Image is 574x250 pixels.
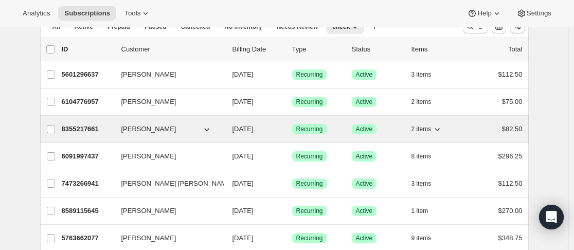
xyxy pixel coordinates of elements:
div: 7473266941[PERSON_NAME] [PERSON_NAME][DATE]SuccessRecurringSuccessActive3 items$112.50 [62,176,523,191]
div: 6104776957[PERSON_NAME][DATE]SuccessRecurringSuccessActive2 items$75.00 [62,95,523,109]
p: 6091997437 [62,151,113,162]
button: Tools [118,6,157,21]
span: Recurring [296,98,323,106]
button: [PERSON_NAME] [115,94,218,110]
span: $112.50 [498,180,523,187]
p: 5763662077 [62,233,113,243]
div: 5763662077[PERSON_NAME][DATE]SuccessRecurringSuccessActive9 items$348.75 [62,231,523,245]
button: Analytics [16,6,56,21]
button: [PERSON_NAME] [115,203,218,219]
span: [PERSON_NAME] [121,151,176,162]
button: [PERSON_NAME] [115,66,218,83]
p: Total [508,44,522,55]
p: 8355217661 [62,124,113,134]
div: IDCustomerBilling DateTypeStatusItemsTotal [62,44,523,55]
p: Billing Date [232,44,284,55]
span: [PERSON_NAME] [PERSON_NAME] [121,178,233,189]
span: Help [477,9,491,17]
span: Recurring [296,180,323,188]
span: Active [356,70,373,79]
button: 1 item [411,204,440,218]
p: 7473266941 [62,178,113,189]
span: Active [356,207,373,215]
span: Subscriptions [64,9,110,17]
p: 6104776957 [62,97,113,107]
button: 2 items [411,122,443,136]
span: [DATE] [232,234,254,242]
span: $270.00 [498,207,523,215]
p: Status [352,44,403,55]
div: Open Intercom Messenger [539,205,564,229]
span: Recurring [296,207,323,215]
span: Recurring [296,125,323,133]
span: [DATE] [232,152,254,160]
button: Help [461,6,508,21]
span: Active [356,125,373,133]
button: 2 items [411,95,443,109]
span: 2 items [411,125,432,133]
span: [DATE] [232,70,254,78]
div: 8589115645[PERSON_NAME][DATE]SuccessRecurringSuccessActive1 item$270.00 [62,204,523,218]
span: [DATE] [232,180,254,187]
span: $296.25 [498,152,523,160]
span: Recurring [296,70,323,79]
span: Active [356,180,373,188]
button: 3 items [411,176,443,191]
button: [PERSON_NAME] [115,121,218,137]
span: [PERSON_NAME] [121,97,176,107]
span: Recurring [296,234,323,242]
button: [PERSON_NAME] [115,230,218,246]
div: Type [292,44,344,55]
span: [PERSON_NAME] [121,69,176,80]
div: 6091997437[PERSON_NAME][DATE]SuccessRecurringSuccessActive8 items$296.25 [62,149,523,164]
button: Subscriptions [58,6,116,21]
button: 9 items [411,231,443,245]
span: [PERSON_NAME] [121,206,176,216]
p: 5601296637 [62,69,113,80]
div: 8355217661[PERSON_NAME][DATE]SuccessRecurringSuccessActive2 items$82.50 [62,122,523,136]
button: [PERSON_NAME] [115,148,218,165]
span: 2 items [411,98,432,106]
span: $75.00 [502,98,523,105]
span: [DATE] [232,125,254,133]
span: 9 items [411,234,432,242]
span: $82.50 [502,125,523,133]
span: [PERSON_NAME] [121,233,176,243]
button: [PERSON_NAME] [PERSON_NAME] [115,175,218,192]
p: ID [62,44,113,55]
div: 5601296637[PERSON_NAME][DATE]SuccessRecurringSuccessActive3 items$112.50 [62,67,523,82]
span: 1 item [411,207,428,215]
p: 8589115645 [62,206,113,216]
span: [DATE] [232,98,254,105]
span: [DATE] [232,207,254,215]
span: $348.75 [498,234,523,242]
span: 3 items [411,70,432,79]
button: Settings [510,6,558,21]
span: Settings [527,9,551,17]
span: 8 items [411,152,432,160]
span: Active [356,98,373,106]
span: $112.50 [498,70,523,78]
span: Analytics [23,9,50,17]
span: 3 items [411,180,432,188]
span: Tools [124,9,140,17]
p: Customer [121,44,224,55]
span: Recurring [296,152,323,160]
span: Active [356,152,373,160]
button: 8 items [411,149,443,164]
button: 3 items [411,67,443,82]
div: Items [411,44,463,55]
span: Active [356,234,373,242]
span: [PERSON_NAME] [121,124,176,134]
